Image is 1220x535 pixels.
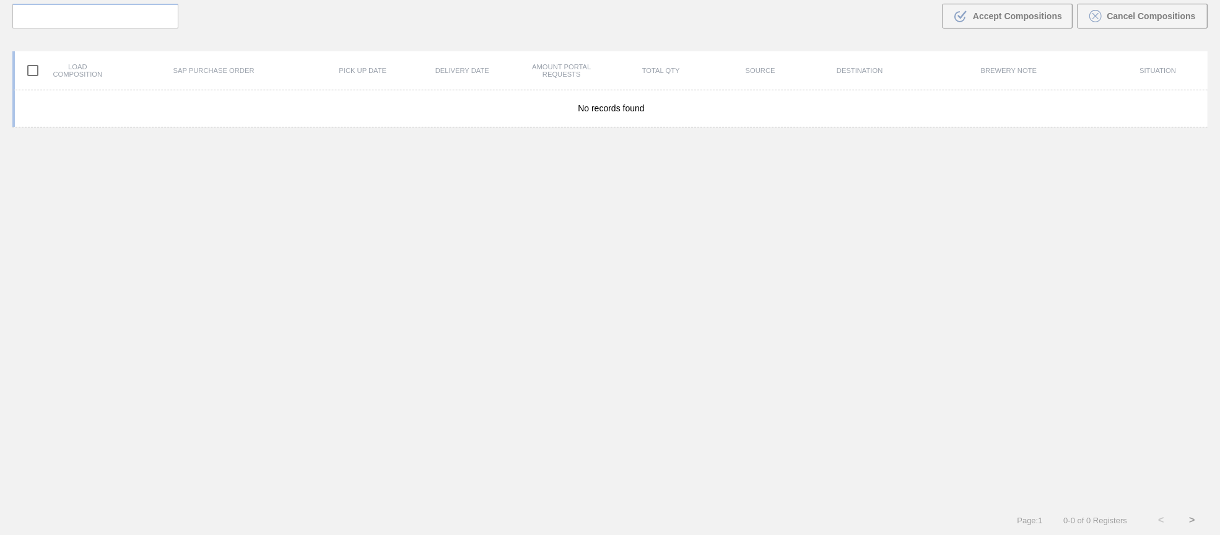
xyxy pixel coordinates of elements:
div: Load composition [15,58,114,83]
button: Cancel Compositions [1078,4,1208,28]
span: Page : 1 [1017,516,1042,525]
span: Cancel Compositions [1107,11,1195,21]
div: SAP Purchase Order [115,67,313,74]
span: Accept Compositions [973,11,1062,21]
div: Total Qty [611,67,710,74]
div: Pick up Date [313,67,412,74]
div: Amount Portal Requests [512,63,611,78]
div: Situation [1108,67,1207,74]
div: Delivery Date [412,67,512,74]
div: Source [710,67,809,74]
span: 0 - 0 of 0 Registers [1061,516,1127,525]
button: Accept Compositions [943,4,1073,28]
div: Destination [810,67,909,74]
div: Brewery Note [909,67,1108,74]
span: No records found [578,103,644,113]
